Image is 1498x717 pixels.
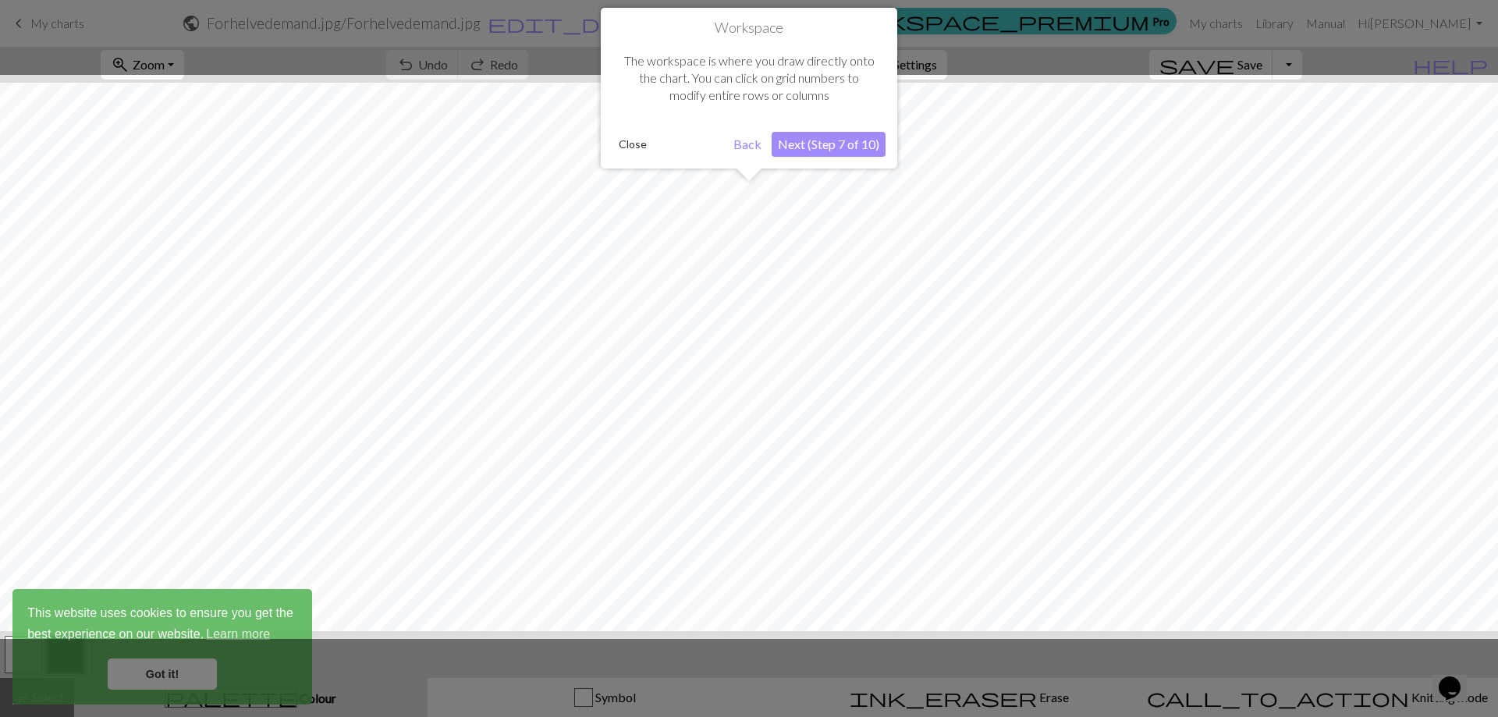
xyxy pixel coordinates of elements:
h1: Workspace [612,20,886,37]
button: Next (Step 7 of 10) [772,132,886,157]
div: The workspace is where you draw directly onto the chart. You can click on grid numbers to modify ... [612,37,886,120]
button: Close [612,133,653,156]
div: Workspace [601,8,897,169]
button: Back [727,132,768,157]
